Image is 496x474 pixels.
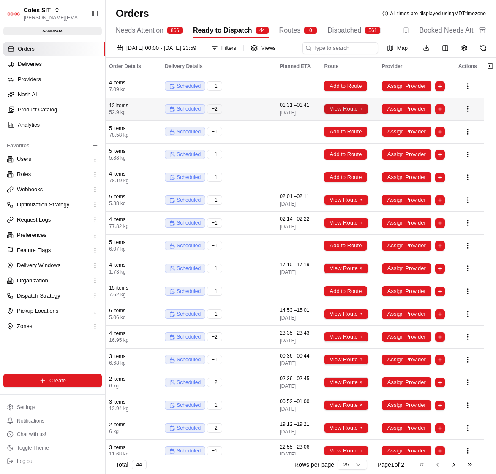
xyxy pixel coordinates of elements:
a: Pickup Locations [7,307,88,315]
span: 6.07 kg [109,246,151,252]
span: 02:01 – 02:11 [280,193,309,200]
span: Notifications [17,417,44,424]
a: Roles [7,171,88,178]
span: 12.94 kg [109,405,151,412]
div: 866 [167,27,183,34]
span: scheduled [177,425,201,431]
button: Coles SIT [24,6,51,14]
div: Actions [458,63,477,70]
span: Chat with us! [17,431,46,438]
span: Feature Flags [17,246,51,254]
button: Roles [3,168,102,181]
span: API Documentation [80,122,136,131]
button: Add to Route [324,172,367,182]
button: Settings [3,401,102,413]
a: Powered byPylon [60,143,102,149]
button: Preferences [3,228,102,242]
span: 19:12 – 19:21 [280,421,309,428]
span: Analytics [18,121,40,129]
button: Add to Route [324,286,367,296]
div: 📗 [8,123,15,130]
button: Create [3,374,102,387]
button: Assign Provider [382,332,431,342]
span: scheduled [177,288,201,295]
button: View Route [324,400,368,410]
a: Webhooks [7,186,88,193]
a: Dispatch Strategy [7,292,88,300]
div: Provider [382,63,445,70]
a: Orders [3,42,105,56]
span: 7.09 kg [109,86,151,93]
div: + 1 [207,401,222,410]
span: Dispatched [327,25,361,35]
span: 78.58 kg [109,132,151,138]
div: Delivery Details [165,63,266,70]
button: Views [247,42,279,54]
button: View Route [324,195,368,205]
span: [DATE] [280,314,296,321]
img: 1736555255976-a54dd68f-1ca7-489b-9aae-adbdc363a1c4 [8,81,24,96]
button: Assign Provider [382,81,431,91]
a: Nash AI [3,88,105,101]
button: Assign Provider [382,263,431,274]
a: 💻API Documentation [68,119,139,134]
div: We're available if you need us! [29,89,107,96]
span: Organization [17,277,48,284]
button: View Route [324,104,368,114]
button: Assign Provider [382,241,431,251]
button: Assign Provider [382,149,431,160]
span: 2 items [109,376,151,382]
span: 22:55 – 23:06 [280,444,309,450]
span: [DATE] [280,223,296,230]
span: 5.88 kg [109,200,151,207]
button: Assign Provider [382,377,431,387]
div: + 2 [207,423,222,433]
a: Preferences [7,231,88,239]
span: scheduled [177,356,201,363]
button: View Route [324,309,368,319]
span: Delivery Windows [17,262,60,269]
span: 7.62 kg [109,291,151,298]
span: Needs Attention [116,25,164,35]
a: Request Logs [7,216,88,224]
span: Providers [18,76,41,83]
span: Booked Needs Attention [419,25,492,35]
button: Assign Provider [382,172,431,182]
button: Filters [207,42,240,54]
span: 3 items [109,398,151,405]
button: Users [3,152,102,166]
span: scheduled [177,174,201,181]
span: Dispatch Strategy [17,292,60,300]
span: 02:14 – 02:22 [280,216,309,222]
button: Dispatch Strategy [3,289,102,303]
div: Favorites [3,139,102,152]
button: Refresh [477,42,489,54]
img: Coles SIT [7,7,20,20]
span: Orders [18,45,35,53]
div: + 1 [207,355,222,364]
div: + 2 [207,332,222,341]
button: Add to Route [324,241,367,251]
p: Welcome 👋 [8,34,154,47]
div: + 1 [207,150,222,159]
span: 4 items [109,330,151,337]
div: Filters [221,44,236,52]
div: + 1 [207,241,222,250]
span: scheduled [177,447,201,454]
button: Assign Provider [382,423,431,433]
a: 📗Knowledge Base [5,119,68,134]
button: Assign Provider [382,195,431,205]
span: scheduled [177,197,201,203]
span: [DATE] [280,337,296,344]
div: + 1 [207,195,222,205]
span: Deliveries [18,60,42,68]
span: 78.19 kg [109,177,151,184]
button: View Route [324,446,368,456]
span: 4 items [109,171,151,177]
div: + 1 [207,218,222,228]
button: Map [382,43,413,53]
button: Pickup Locations [3,304,102,318]
span: 16.95 kg [109,337,151,344]
span: Ready to Dispatch [193,25,252,35]
span: [DATE] [280,428,296,435]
